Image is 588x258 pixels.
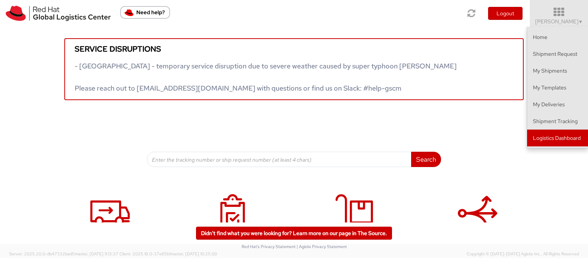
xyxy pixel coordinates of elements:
span: Client: 2025.18.0-37e85b1 [119,251,217,256]
span: - [GEOGRAPHIC_DATA] - temporary service disruption due to severe weather caused by super typhoon ... [75,62,457,92]
a: My Shipments [527,62,588,79]
span: Copyright © [DATE]-[DATE] Agistix Inc., All Rights Reserved [467,251,579,257]
a: Logistics Dashboard [527,130,588,146]
a: My Shipments [175,186,290,258]
span: master, [DATE] 11:13:37 [75,251,118,256]
span: [PERSON_NAME] [535,18,583,25]
a: Shipment Request [527,45,588,62]
h5: Service disruptions [75,45,513,53]
a: My Deliveries [527,96,588,113]
span: Server: 2025.20.0-db47332bad5 [9,251,118,256]
img: rh-logistics-00dfa346123c4ec078e1.svg [6,6,111,21]
span: ▼ [578,19,583,25]
button: Need help? [120,6,170,19]
a: Service disruptions - [GEOGRAPHIC_DATA] - temporary service disruption due to severe weather caus... [64,38,524,100]
a: | Agistix Privacy Statement [297,244,347,249]
button: Logout [488,7,523,20]
a: My Templates [527,79,588,96]
input: Enter the tracking number or ship request number (at least 4 chars) [147,152,412,167]
a: Home [527,29,588,45]
a: Shipment Tracking [527,113,588,130]
a: Didn't find what you were looking for? Learn more on our page in The Source. [196,227,392,240]
span: master, [DATE] 10:25:00 [170,251,217,256]
a: My Deliveries [298,186,413,258]
a: Red Hat's Privacy Statement [242,244,296,249]
button: Search [411,152,441,167]
a: Shipment Request [53,186,168,258]
a: Batch Shipping Guide [420,186,535,258]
